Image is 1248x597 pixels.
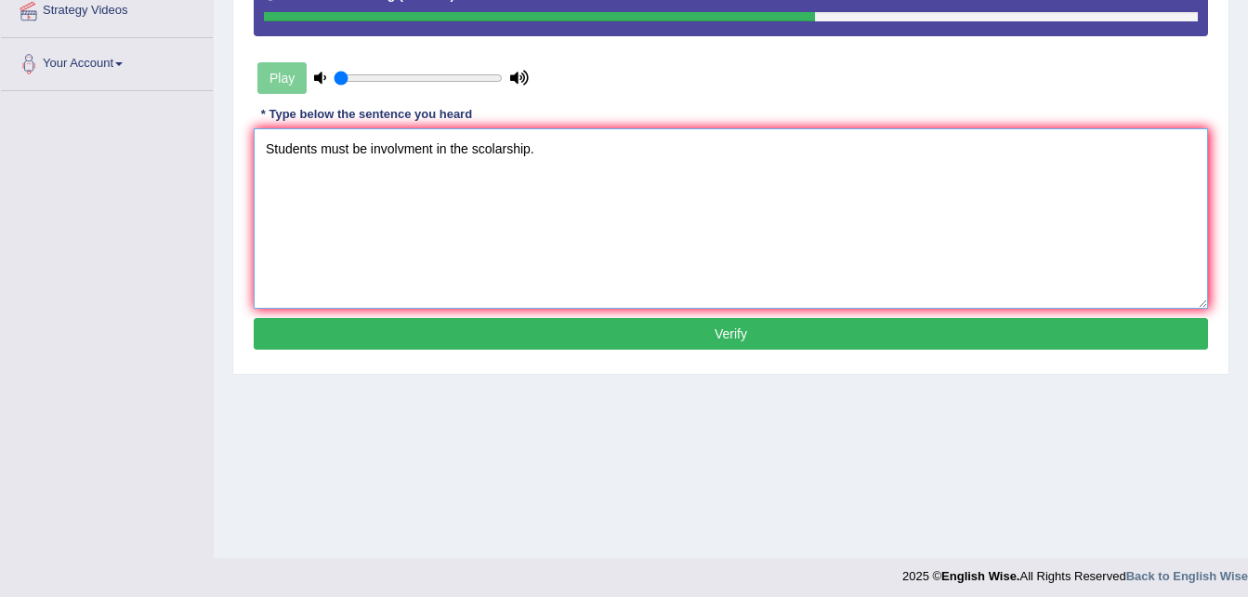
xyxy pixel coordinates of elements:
[254,106,479,124] div: * Type below the sentence you heard
[941,569,1019,583] strong: English Wise.
[1126,569,1248,583] a: Back to English Wise
[254,318,1208,350] button: Verify
[902,558,1248,585] div: 2025 © All Rights Reserved
[1,38,213,85] a: Your Account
